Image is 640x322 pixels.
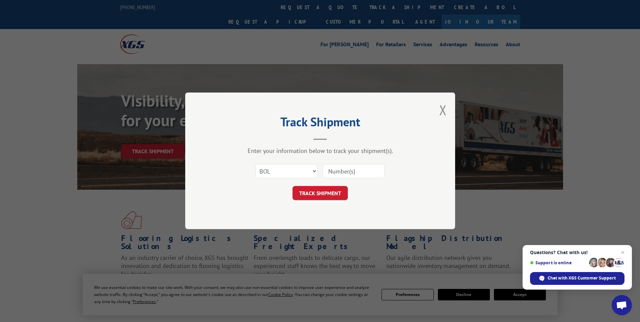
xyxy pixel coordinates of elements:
[293,186,348,200] button: TRACK SHIPMENT
[530,272,624,285] div: Chat with XGS Customer Support
[612,295,632,315] div: Open chat
[323,164,385,179] input: Number(s)
[219,147,421,155] div: Enter your information below to track your shipment(s).
[548,275,616,281] span: Chat with XGS Customer Support
[530,250,624,255] span: Questions? Chat with us!
[530,260,587,265] span: Support is online
[439,101,447,119] button: Close modal
[219,117,421,130] h2: Track Shipment
[619,248,627,257] span: Close chat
